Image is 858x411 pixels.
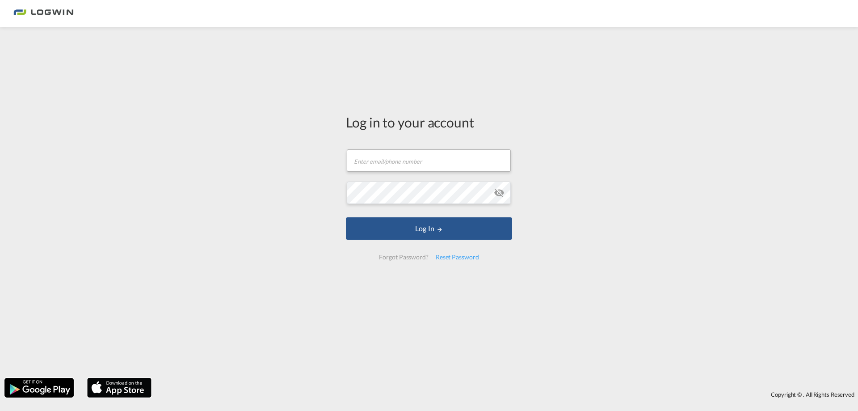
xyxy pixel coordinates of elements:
[13,4,74,24] img: bc73a0e0d8c111efacd525e4c8ad7d32.png
[432,249,483,265] div: Reset Password
[156,387,858,402] div: Copyright © . All Rights Reserved
[4,377,75,398] img: google.png
[86,377,152,398] img: apple.png
[346,217,512,240] button: LOGIN
[494,187,505,198] md-icon: icon-eye-off
[346,113,512,131] div: Log in to your account
[347,149,511,172] input: Enter email/phone number
[375,249,432,265] div: Forgot Password?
